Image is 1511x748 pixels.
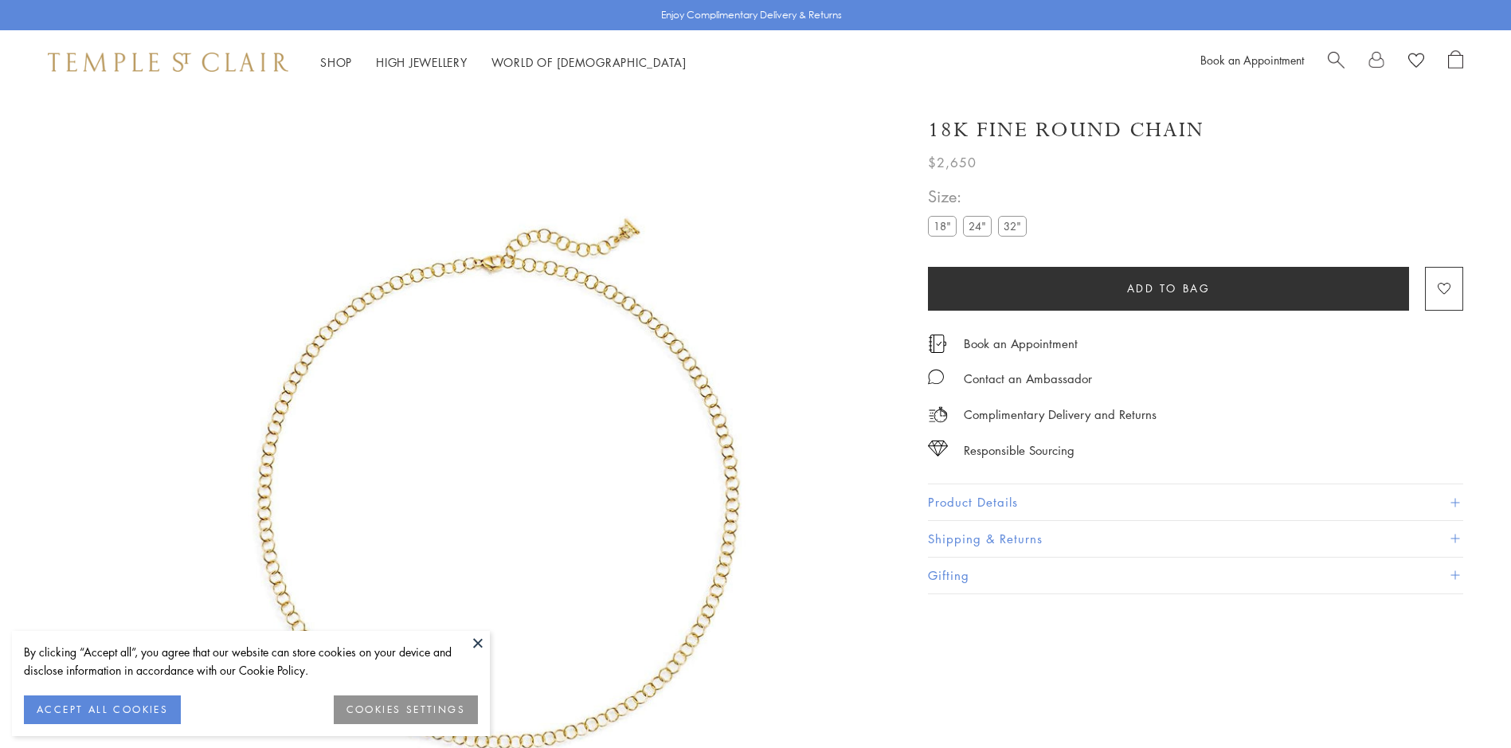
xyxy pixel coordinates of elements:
h1: 18K Fine Round Chain [928,116,1204,144]
a: Book an Appointment [964,335,1078,352]
a: High JewelleryHigh Jewellery [376,54,468,70]
button: Shipping & Returns [928,521,1463,557]
img: MessageIcon-01_2.svg [928,369,944,385]
div: By clicking “Accept all”, you agree that our website can store cookies on your device and disclos... [24,643,478,679]
a: ShopShop [320,54,352,70]
a: View Wishlist [1408,50,1424,74]
button: Product Details [928,484,1463,520]
img: icon_sourcing.svg [928,441,948,456]
nav: Main navigation [320,53,687,72]
a: Open Shopping Bag [1448,50,1463,74]
label: 24" [963,216,992,236]
p: Enjoy Complimentary Delivery & Returns [661,7,842,23]
p: Complimentary Delivery and Returns [964,405,1157,425]
label: 18" [928,216,957,236]
span: Add to bag [1127,280,1211,297]
div: Contact an Ambassador [964,369,1092,389]
button: Gifting [928,558,1463,593]
span: Size: [928,183,1033,210]
button: ACCEPT ALL COOKIES [24,695,181,724]
img: icon_appointment.svg [928,335,947,353]
div: Responsible Sourcing [964,441,1075,460]
button: Add to bag [928,267,1409,311]
span: $2,650 [928,152,977,173]
a: World of [DEMOGRAPHIC_DATA]World of [DEMOGRAPHIC_DATA] [491,54,687,70]
img: icon_delivery.svg [928,405,948,425]
a: Search [1328,50,1345,74]
label: 32" [998,216,1027,236]
img: Temple St. Clair [48,53,288,72]
button: COOKIES SETTINGS [334,695,478,724]
a: Book an Appointment [1200,52,1304,68]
